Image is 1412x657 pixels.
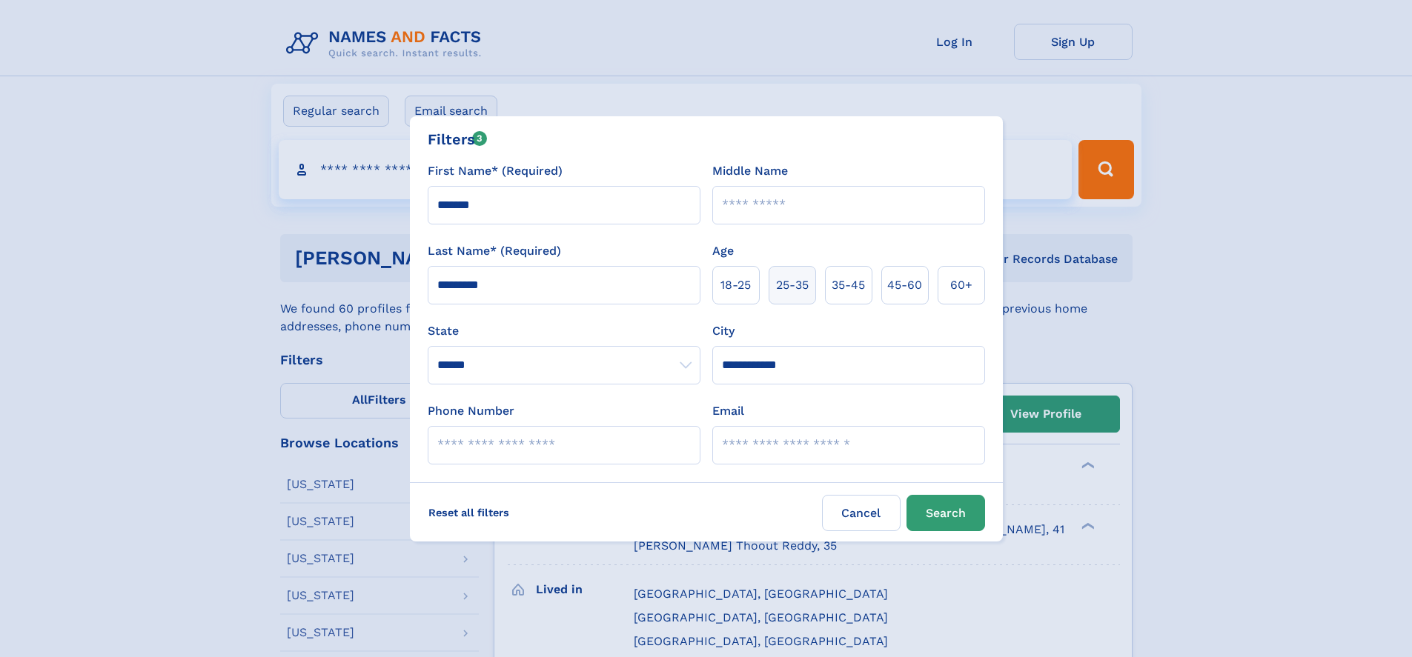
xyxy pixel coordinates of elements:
div: Filters [428,128,488,150]
label: State [428,322,700,340]
label: Phone Number [428,402,514,420]
span: 35‑45 [832,276,865,294]
label: Cancel [822,495,901,531]
label: Reset all filters [419,495,519,530]
span: 25‑35 [776,276,809,294]
label: City [712,322,735,340]
label: Email [712,402,744,420]
button: Search [906,495,985,531]
label: Last Name* (Required) [428,242,561,260]
label: Middle Name [712,162,788,180]
span: 60+ [950,276,972,294]
span: 45‑60 [887,276,922,294]
label: First Name* (Required) [428,162,563,180]
span: 18‑25 [720,276,751,294]
label: Age [712,242,734,260]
